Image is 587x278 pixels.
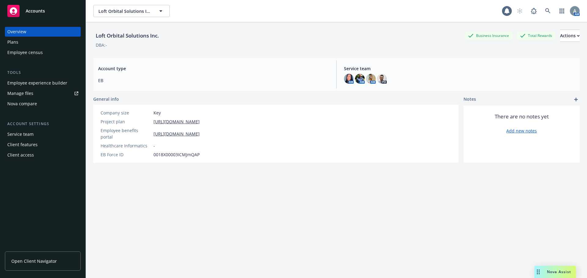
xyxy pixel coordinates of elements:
[5,88,81,98] a: Manage files
[101,127,151,140] div: Employee benefits portal
[344,74,354,84] img: photo
[506,128,537,134] a: Add new notes
[528,5,540,17] a: Report a Bug
[7,129,34,139] div: Service team
[556,5,568,17] a: Switch app
[7,150,34,160] div: Client access
[5,37,81,47] a: Plans
[7,27,26,37] div: Overview
[547,269,571,274] span: Nova Assist
[5,70,81,76] div: Tools
[153,131,200,137] a: [URL][DOMAIN_NAME]
[5,78,81,88] a: Employee experience builder
[5,99,81,109] a: Nova compare
[463,96,476,103] span: Notes
[7,37,18,47] div: Plans
[93,5,170,17] button: Loft Orbital Solutions Inc.
[5,129,81,139] a: Service team
[514,5,526,17] a: Start snowing
[5,2,81,20] a: Accounts
[542,5,554,17] a: Search
[495,113,549,120] span: There are no notes yet
[101,151,151,158] div: EB Force ID
[7,88,33,98] div: Manage files
[517,32,555,39] div: Total Rewards
[153,118,200,125] a: [URL][DOMAIN_NAME]
[7,48,43,57] div: Employee census
[11,258,57,264] span: Open Client Navigator
[344,65,575,72] span: Service team
[98,77,329,84] span: EB
[560,30,580,42] button: Actions
[7,140,38,150] div: Client features
[93,96,119,102] span: General info
[98,8,151,14] span: Loft Orbital Solutions Inc.
[7,78,67,88] div: Employee experience builder
[153,143,155,149] span: -
[366,74,376,84] img: photo
[153,151,200,158] span: 0018X00003ICMJmQAP
[534,266,542,278] div: Drag to move
[98,65,329,72] span: Account type
[355,74,365,84] img: photo
[5,150,81,160] a: Client access
[101,110,151,116] div: Company size
[570,6,580,16] img: photo
[153,110,161,116] span: Key
[5,27,81,37] a: Overview
[5,48,81,57] a: Employee census
[93,32,161,40] div: Loft Orbital Solutions Inc.
[465,32,512,39] div: Business Insurance
[101,118,151,125] div: Project plan
[5,121,81,127] div: Account settings
[7,99,37,109] div: Nova compare
[534,266,576,278] button: Nova Assist
[26,9,45,13] span: Accounts
[5,140,81,150] a: Client features
[96,42,107,48] div: DBA: -
[572,96,580,103] a: add
[377,74,387,84] img: photo
[101,143,151,149] div: Healthcare Informatics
